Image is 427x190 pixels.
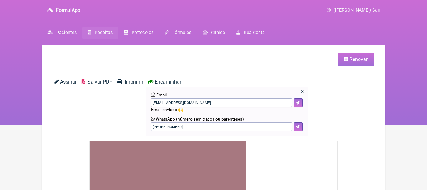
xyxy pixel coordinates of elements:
a: Pacientes [42,27,82,39]
a: Encaminhar [148,79,181,85]
span: Imprimir [125,79,143,85]
span: Pacientes [56,30,77,35]
a: Protocolos [118,27,159,39]
span: Email [156,92,167,97]
span: Renovar [349,56,368,62]
span: Sua Conta [244,30,265,35]
a: Salvar PDF [82,79,112,136]
span: Encaminhar [155,79,181,85]
a: Clínica [197,27,231,39]
span: Assinar [60,79,77,85]
span: Salvar PDF [88,79,112,85]
h3: FormulApp [56,7,80,13]
a: Renovar [338,53,374,66]
span: Clínica [211,30,225,35]
a: Fechar [301,89,304,95]
span: Protocolos [132,30,153,35]
a: Fórmulas [159,27,197,39]
span: Email enviado 🙌 [151,107,183,112]
a: Imprimir [117,79,143,136]
a: ([PERSON_NAME]) Sair [327,8,380,13]
a: Assinar [54,79,77,85]
a: Sua Conta [231,27,270,39]
a: Receitas [82,27,118,39]
span: Fórmulas [172,30,191,35]
span: ([PERSON_NAME]) Sair [334,8,380,13]
span: Receitas [95,30,113,35]
span: WhatsApp (número sem traços ou parenteses) [156,116,244,121]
